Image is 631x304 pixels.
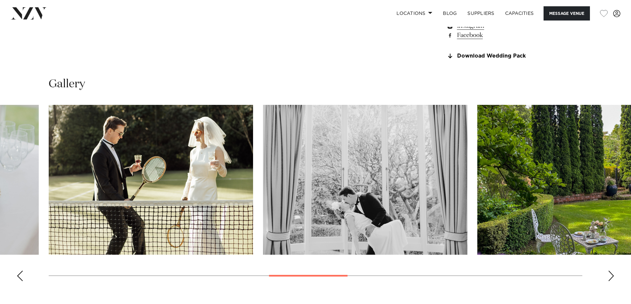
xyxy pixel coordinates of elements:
button: Message Venue [544,6,590,21]
a: Facebook [446,31,554,40]
a: Download Wedding Pack [446,53,554,59]
a: BLOG [438,6,462,21]
h2: Gallery [49,77,85,92]
a: Locations [391,6,438,21]
img: nzv-logo.png [11,7,47,19]
swiper-slide: 8 / 17 [49,105,253,255]
swiper-slide: 9 / 17 [263,105,467,255]
a: Capacities [500,6,539,21]
a: SUPPLIERS [462,6,500,21]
